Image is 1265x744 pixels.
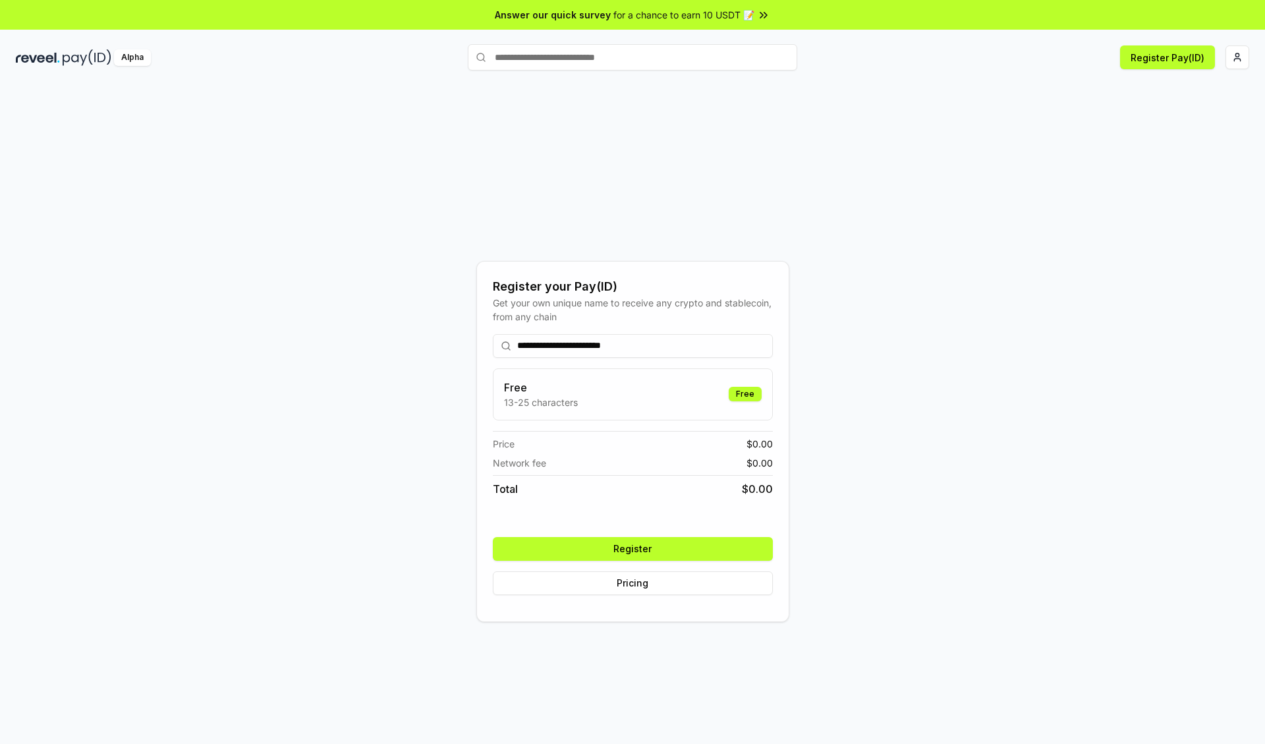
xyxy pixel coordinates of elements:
[493,481,518,497] span: Total
[504,395,578,409] p: 13-25 characters
[114,49,151,66] div: Alpha
[493,456,546,470] span: Network fee
[746,456,773,470] span: $ 0.00
[746,437,773,451] span: $ 0.00
[493,296,773,324] div: Get your own unique name to receive any crypto and stablecoin, from any chain
[495,8,611,22] span: Answer our quick survey
[493,537,773,561] button: Register
[16,49,60,66] img: reveel_dark
[504,380,578,395] h3: Free
[729,387,762,401] div: Free
[493,571,773,595] button: Pricing
[613,8,754,22] span: for a chance to earn 10 USDT 📝
[1120,45,1215,69] button: Register Pay(ID)
[742,481,773,497] span: $ 0.00
[63,49,111,66] img: pay_id
[493,437,515,451] span: Price
[493,277,773,296] div: Register your Pay(ID)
